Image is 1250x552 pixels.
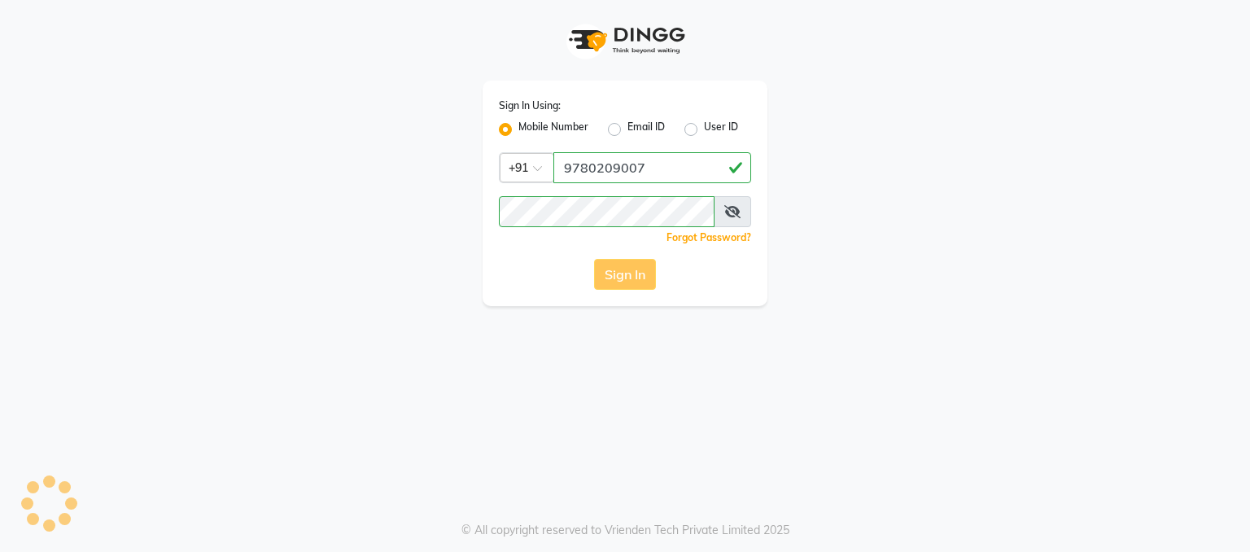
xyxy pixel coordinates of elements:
[553,152,751,183] input: Username
[627,120,665,139] label: Email ID
[518,120,588,139] label: Mobile Number
[704,120,738,139] label: User ID
[499,99,561,113] label: Sign In Using:
[667,231,751,243] a: Forgot Password?
[560,16,690,64] img: logo1.svg
[499,196,715,227] input: Username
